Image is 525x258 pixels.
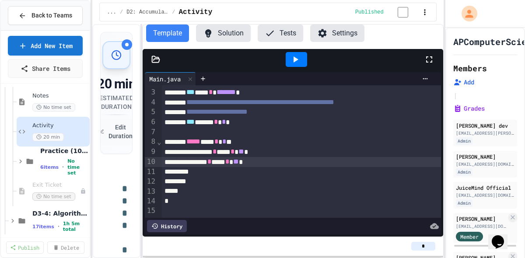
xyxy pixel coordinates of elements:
[145,137,157,147] div: 8
[8,36,83,56] a: Add New Item
[456,215,507,223] div: [PERSON_NAME]
[157,138,162,146] span: Fold line
[452,3,479,24] div: My Account
[32,192,75,201] span: No time set
[196,24,251,42] button: Solution
[453,78,474,87] button: Add
[63,221,88,232] span: 1h 5m total
[145,87,157,98] div: 3
[47,241,85,254] a: Delete
[67,158,88,176] span: No time set
[91,76,143,92] div: 20 min
[40,147,88,155] span: Practice (10 mins)
[456,192,514,199] div: [EMAIL_ADDRESS][DOMAIN_NAME]
[456,137,472,145] div: Admin
[8,6,83,25] button: Back to Teams
[145,196,157,206] div: 14
[32,209,88,217] span: D3-4: Algorithms on Strings
[355,9,384,16] span: Published
[58,223,59,230] span: •
[32,122,88,129] span: Activity
[456,199,472,207] div: Admin
[146,24,189,42] button: Template
[6,241,44,254] a: Publish
[460,233,479,241] span: Member
[456,184,514,192] div: JuiceMind Official
[147,220,187,232] div: History
[258,24,303,42] button: Tests
[32,92,88,100] span: Notes
[178,7,212,17] span: Activity
[145,98,157,108] div: 4
[62,164,64,171] span: •
[488,223,516,249] iframe: chat widget
[32,133,64,141] span: 20 min
[145,167,157,177] div: 11
[145,127,157,137] div: 7
[172,9,175,16] span: /
[91,94,143,111] div: Estimated Duration
[32,224,54,230] span: 17 items
[355,7,419,17] div: Content is published and visible to students
[145,147,157,157] div: 9
[456,122,514,129] div: [PERSON_NAME] dev
[120,9,123,16] span: /
[31,11,72,20] span: Back to Teams
[145,107,157,117] div: 5
[453,62,487,74] h2: Members
[456,168,472,176] div: Admin
[387,7,419,17] input: publish toggle
[32,181,80,189] span: Exit Ticket
[107,9,116,16] span: ...
[145,206,157,216] div: 15
[32,103,75,112] span: No time set
[453,104,485,113] button: Grades
[456,161,514,167] div: [EMAIL_ADDRESS][DOMAIN_NAME]
[310,24,364,42] button: Settings
[456,153,514,160] div: [PERSON_NAME]
[145,157,157,167] div: 10
[456,223,507,230] div: [EMAIL_ADDRESS][DOMAIN_NAME]
[145,72,196,85] div: Main.java
[456,130,514,136] div: [EMAIL_ADDRESS][PERSON_NAME][DOMAIN_NAME]
[145,187,157,196] div: 13
[126,9,168,16] span: D2: Accumulators and Summation
[145,117,157,127] div: 6
[145,74,185,84] div: Main.java
[145,177,157,186] div: 12
[40,164,59,170] span: 6 items
[91,119,143,145] button: Edit Duration
[80,188,86,194] div: Unpublished
[453,90,458,101] span: |
[8,59,83,78] a: Share Items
